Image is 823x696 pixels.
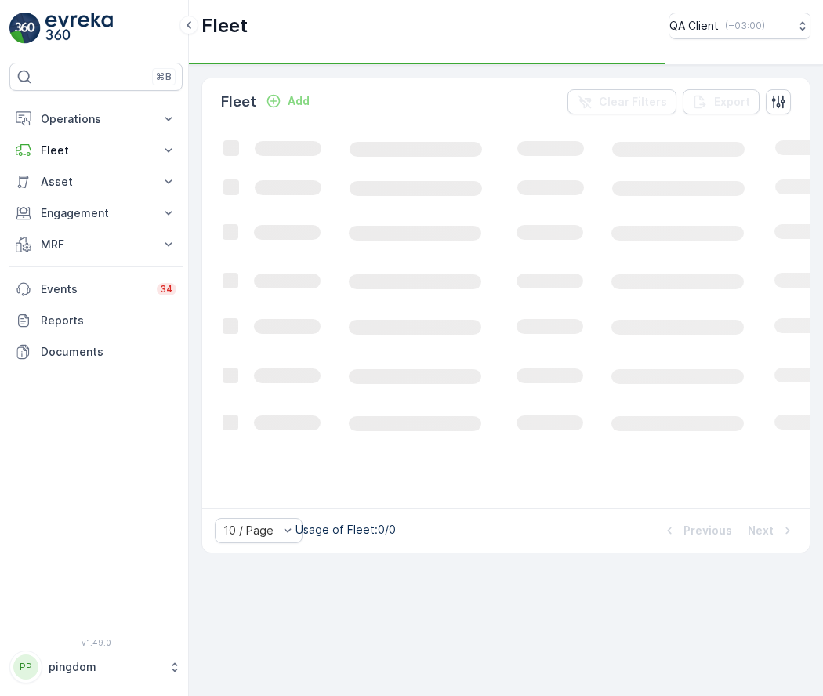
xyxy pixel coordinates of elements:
p: pingdom [49,659,161,675]
p: Add [288,93,310,109]
p: Clear Filters [599,94,667,110]
p: Fleet [201,13,248,38]
p: MRF [41,237,151,252]
a: Events34 [9,274,183,305]
button: MRF [9,229,183,260]
p: Documents [41,344,176,360]
a: Reports [9,305,183,336]
span: v 1.49.0 [9,638,183,647]
p: Events [41,281,147,297]
p: ⌘B [156,71,172,83]
button: Asset [9,166,183,198]
p: Fleet [221,91,256,113]
p: Export [714,94,750,110]
p: Operations [41,111,151,127]
p: 34 [160,283,173,295]
p: Fleet [41,143,151,158]
p: Engagement [41,205,151,221]
p: Usage of Fleet : 0/0 [295,522,396,538]
p: ( +03:00 ) [725,20,765,32]
button: Next [746,521,797,540]
button: Export [683,89,760,114]
p: Next [748,523,774,538]
p: Reports [41,313,176,328]
button: Operations [9,103,183,135]
button: QA Client(+03:00) [669,13,810,39]
button: Engagement [9,198,183,229]
p: Asset [41,174,151,190]
p: QA Client [669,18,719,34]
img: logo [9,13,41,44]
button: Previous [660,521,734,540]
button: Clear Filters [567,89,676,114]
button: Add [259,92,316,111]
p: Previous [683,523,732,538]
img: logo_light-DOdMpM7g.png [45,13,113,44]
button: Fleet [9,135,183,166]
div: PP [13,654,38,680]
a: Documents [9,336,183,368]
button: PPpingdom [9,651,183,683]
